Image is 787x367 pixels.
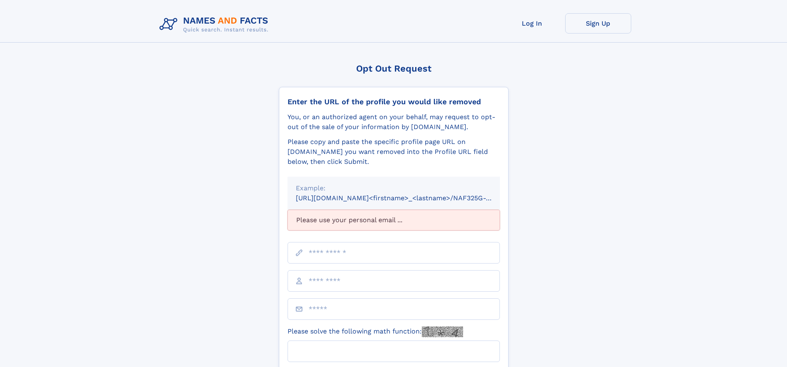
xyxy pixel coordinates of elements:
div: You, or an authorized agent on your behalf, may request to opt-out of the sale of your informatio... [288,112,500,132]
a: Log In [499,13,565,34]
small: [URL][DOMAIN_NAME]<firstname>_<lastname>/NAF325G-xxxxxxxx [296,194,516,202]
div: Enter the URL of the profile you would like removed [288,97,500,106]
div: Please copy and paste the specific profile page URL on [DOMAIN_NAME] you want removed into the Pr... [288,137,500,167]
div: Please use your personal email ... [288,210,500,230]
label: Please solve the following math function: [288,326,463,337]
img: Logo Names and Facts [156,13,275,36]
div: Example: [296,183,492,193]
div: Opt Out Request [279,63,509,74]
a: Sign Up [565,13,631,34]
